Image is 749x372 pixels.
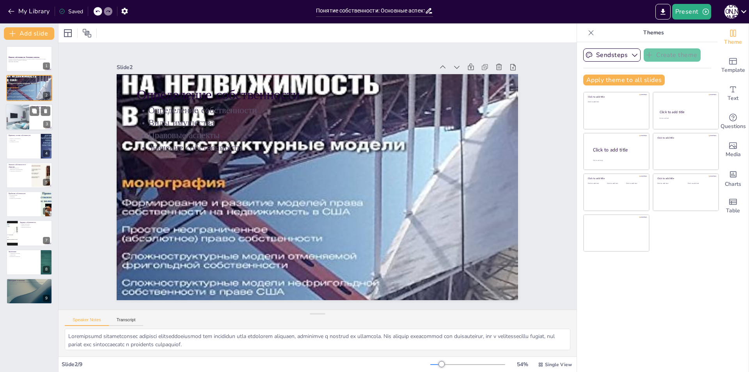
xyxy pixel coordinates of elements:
div: 54 % [513,361,532,368]
input: Insert title [316,5,425,16]
button: Present [672,4,711,20]
span: Position [82,28,92,38]
p: Законы о собственности [9,138,39,140]
p: Определение собственности [9,77,50,79]
div: Add images, graphics, shapes or video [717,136,749,164]
div: Saved [59,8,83,15]
div: 6 [6,191,52,217]
div: [PERSON_NAME] [724,5,738,19]
div: Get real-time input from your audience [717,108,749,136]
p: Виды собственности [32,105,50,107]
p: Социальная стабильность [9,170,29,172]
p: Определение собственности [9,78,50,80]
p: Благодарим за внимание [9,279,50,282]
p: Конфликты [9,196,39,198]
div: Add charts and graphs [717,164,749,192]
div: Click to add title [657,177,713,180]
div: Click to add title [588,177,644,180]
p: Государственная собственность [32,110,50,112]
p: Правовые аспекты [9,81,50,83]
div: Click to add title [660,110,712,114]
textarea: Loremipsumd sitametconsec adipisci elitseddoeiusmod tem incididun utla etdolorem aliquaen, admini... [65,329,570,350]
p: Правовые основы собственности [9,134,39,137]
button: Transcript [109,317,144,326]
div: Click to add title [657,136,713,139]
div: Click to add text [688,183,712,185]
span: Charts [725,180,741,189]
div: 3 [43,121,50,128]
p: В данной презентации рассматриваются основные аспекты собственности, ее виды, правовые основы и з... [9,58,50,61]
div: Click to add text [657,183,682,185]
div: 9 [6,278,52,304]
div: 2 [6,75,52,101]
div: Add text boxes [717,80,749,108]
p: Generated with [URL] [9,61,50,63]
div: Click to add title [588,95,644,98]
div: 5 [6,162,52,188]
p: Защита прав [9,254,39,256]
div: Click to add text [588,101,644,103]
strong: Понятие собственности: Основные аспекты [9,56,39,58]
div: 1 [43,62,50,69]
div: Click to add text [626,183,644,185]
span: Theme [724,38,742,46]
div: 2 [43,92,50,99]
p: Нарушения прав [9,195,39,196]
p: Правовые изменения [20,226,50,228]
p: Заключение [9,251,39,253]
span: Template [721,66,745,75]
button: Delete Slide [41,106,50,116]
p: Конфликты и споры [9,141,39,142]
span: Table [726,206,740,215]
p: Экономический рост [9,167,29,169]
div: 9 [43,295,50,302]
div: 4 [43,150,50,157]
button: Add slide [4,27,54,40]
div: Layout [62,27,74,39]
button: Speaker Notes [65,317,109,326]
div: Slide 2 / 9 [62,361,430,368]
button: Apply theme to all slides [583,75,665,85]
p: Управление ресурсами [9,253,39,254]
div: Click to add text [607,183,625,185]
p: Новые технологии [20,224,50,225]
div: 4 [6,133,52,159]
div: 5 [43,179,50,186]
p: Эффективное распределение [9,169,29,170]
button: My Library [6,5,53,18]
p: Цифровые активы [20,225,50,227]
div: 8 [43,266,50,273]
p: Частная собственность [32,109,50,110]
button: Sendsteps [583,48,641,62]
div: 7 [6,220,52,246]
p: Защита прав [9,140,39,141]
div: 7 [43,237,50,244]
button: Export to PowerPoint [655,4,671,20]
p: Изменения в обществе [9,256,39,257]
div: 8 [6,249,52,275]
div: Click to add body [593,159,642,161]
p: Спасибо за участие в презентации. Надеемся, информация была полезной и информативной. [9,282,50,285]
div: Change the overall theme [717,23,749,52]
p: Значение собственности в обществе [9,164,29,168]
p: Будущее собственности [20,222,50,224]
div: 1 [6,46,52,72]
p: Значение собственности [9,83,50,84]
span: Questions [721,122,746,131]
button: [PERSON_NAME] [724,4,738,20]
button: Duplicate Slide [30,106,39,116]
span: Text [728,94,738,103]
div: Click to add text [659,117,711,119]
p: Правовое регулирование [9,198,39,199]
span: Single View [545,361,572,368]
div: Add a table [717,192,749,220]
span: Media [726,150,741,159]
div: 6 [43,208,50,215]
div: Click to add text [588,183,605,185]
div: 3 [6,104,53,130]
p: Themes [597,23,710,42]
p: Муниципальная собственность [32,112,50,114]
p: Проблемы собственности [9,192,39,195]
p: Виды имущества [9,80,50,82]
div: Click to add title [593,146,643,153]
